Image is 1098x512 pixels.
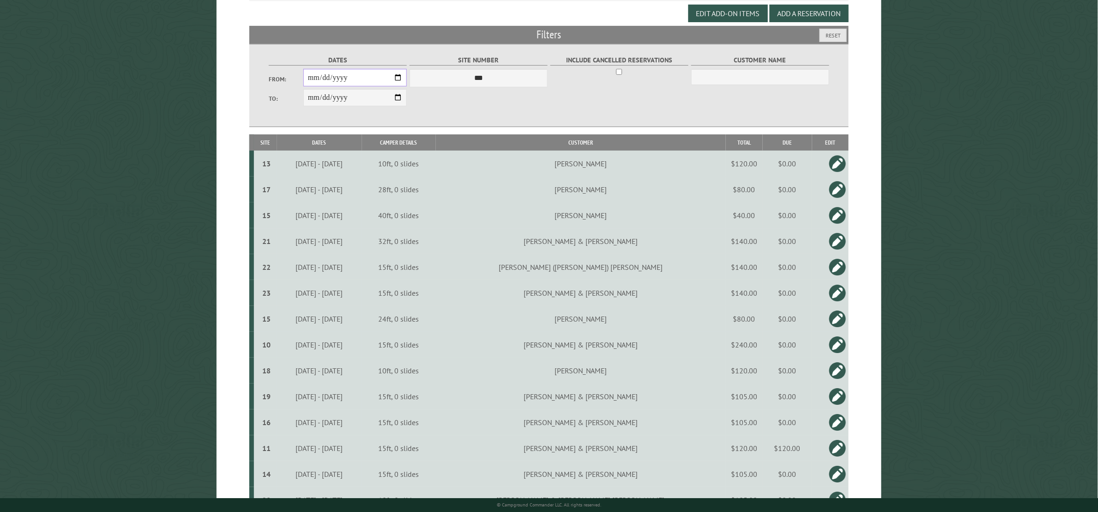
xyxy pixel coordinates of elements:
td: $0.00 [763,254,812,280]
div: [DATE] - [DATE] [278,185,360,194]
div: 18 [258,366,275,375]
label: Include Cancelled Reservations [550,55,688,66]
div: [DATE] - [DATE] [278,469,360,479]
td: $0.00 [763,461,812,487]
td: [PERSON_NAME] [436,202,726,228]
div: 13 [258,159,275,168]
div: 16 [258,418,275,427]
td: $105.00 [726,384,763,409]
th: Camper Details [362,134,436,151]
td: 15ft, 0 slides [362,409,436,435]
label: Dates [269,55,407,66]
div: [DATE] - [DATE] [278,314,360,323]
button: Add a Reservation [770,5,849,22]
div: [DATE] - [DATE] [278,340,360,349]
td: 10ft, 0 slides [362,358,436,384]
td: $80.00 [726,306,763,332]
div: 19 [258,392,275,401]
label: Site Number [410,55,548,66]
td: [PERSON_NAME] & [PERSON_NAME] [436,332,726,358]
td: 15ft, 0 slides [362,435,436,461]
td: $0.00 [763,384,812,409]
div: [DATE] - [DATE] [278,237,360,246]
td: [PERSON_NAME] & [PERSON_NAME] [436,228,726,254]
div: [DATE] - [DATE] [278,288,360,298]
td: $0.00 [763,228,812,254]
td: $120.00 [726,358,763,384]
div: 22 [258,262,275,272]
td: $140.00 [726,280,763,306]
td: $0.00 [763,177,812,202]
div: 17 [258,185,275,194]
td: 15ft, 0 slides [362,280,436,306]
th: Site [254,134,277,151]
td: [PERSON_NAME] [436,177,726,202]
button: Edit Add-on Items [688,5,768,22]
td: 10ft, 0 slides [362,151,436,177]
th: Dates [277,134,362,151]
div: 11 [258,444,275,453]
td: 28ft, 0 slides [362,177,436,202]
div: [DATE] - [DATE] [278,159,360,168]
td: $0.00 [763,151,812,177]
th: Customer [436,134,726,151]
td: [PERSON_NAME] & [PERSON_NAME] [436,384,726,409]
td: [PERSON_NAME] [436,306,726,332]
div: [DATE] - [DATE] [278,262,360,272]
td: $120.00 [763,435,812,461]
td: $0.00 [763,202,812,228]
th: Total [726,134,763,151]
td: $0.00 [763,332,812,358]
td: [PERSON_NAME] [436,151,726,177]
td: [PERSON_NAME] ([PERSON_NAME]) [PERSON_NAME] [436,254,726,280]
div: 23 [258,288,275,298]
td: $140.00 [726,228,763,254]
td: 15ft, 0 slides [362,332,436,358]
td: $240.00 [726,332,763,358]
div: [DATE] - [DATE] [278,211,360,220]
div: 10 [258,340,275,349]
td: [PERSON_NAME] [436,358,726,384]
td: $105.00 [726,461,763,487]
td: 32ft, 0 slides [362,228,436,254]
label: To: [269,94,303,103]
th: Due [763,134,812,151]
td: 15ft, 0 slides [362,254,436,280]
td: $0.00 [763,409,812,435]
button: Reset [820,29,847,42]
td: $40.00 [726,202,763,228]
div: 20 [258,495,275,505]
label: Customer Name [691,55,829,66]
td: $105.00 [726,409,763,435]
td: $80.00 [726,177,763,202]
div: 21 [258,237,275,246]
td: $0.00 [763,306,812,332]
td: [PERSON_NAME] & [PERSON_NAME] [436,461,726,487]
td: $120.00 [726,435,763,461]
div: 14 [258,469,275,479]
div: [DATE] - [DATE] [278,495,360,505]
th: Edit [812,134,849,151]
td: 15ft, 0 slides [362,384,436,409]
td: $140.00 [726,254,763,280]
td: $0.00 [763,358,812,384]
div: [DATE] - [DATE] [278,444,360,453]
div: [DATE] - [DATE] [278,392,360,401]
div: [DATE] - [DATE] [278,366,360,375]
td: 40ft, 0 slides [362,202,436,228]
td: [PERSON_NAME] & [PERSON_NAME] [436,409,726,435]
td: [PERSON_NAME] & [PERSON_NAME] [436,280,726,306]
div: 15 [258,211,275,220]
td: $0.00 [763,280,812,306]
td: 15ft, 0 slides [362,461,436,487]
small: © Campground Commander LLC. All rights reserved. [497,502,601,508]
td: $120.00 [726,151,763,177]
td: [PERSON_NAME] & [PERSON_NAME] [436,435,726,461]
td: 24ft, 0 slides [362,306,436,332]
div: 15 [258,314,275,323]
label: From: [269,75,303,84]
h2: Filters [249,26,848,43]
div: [DATE] - [DATE] [278,418,360,427]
